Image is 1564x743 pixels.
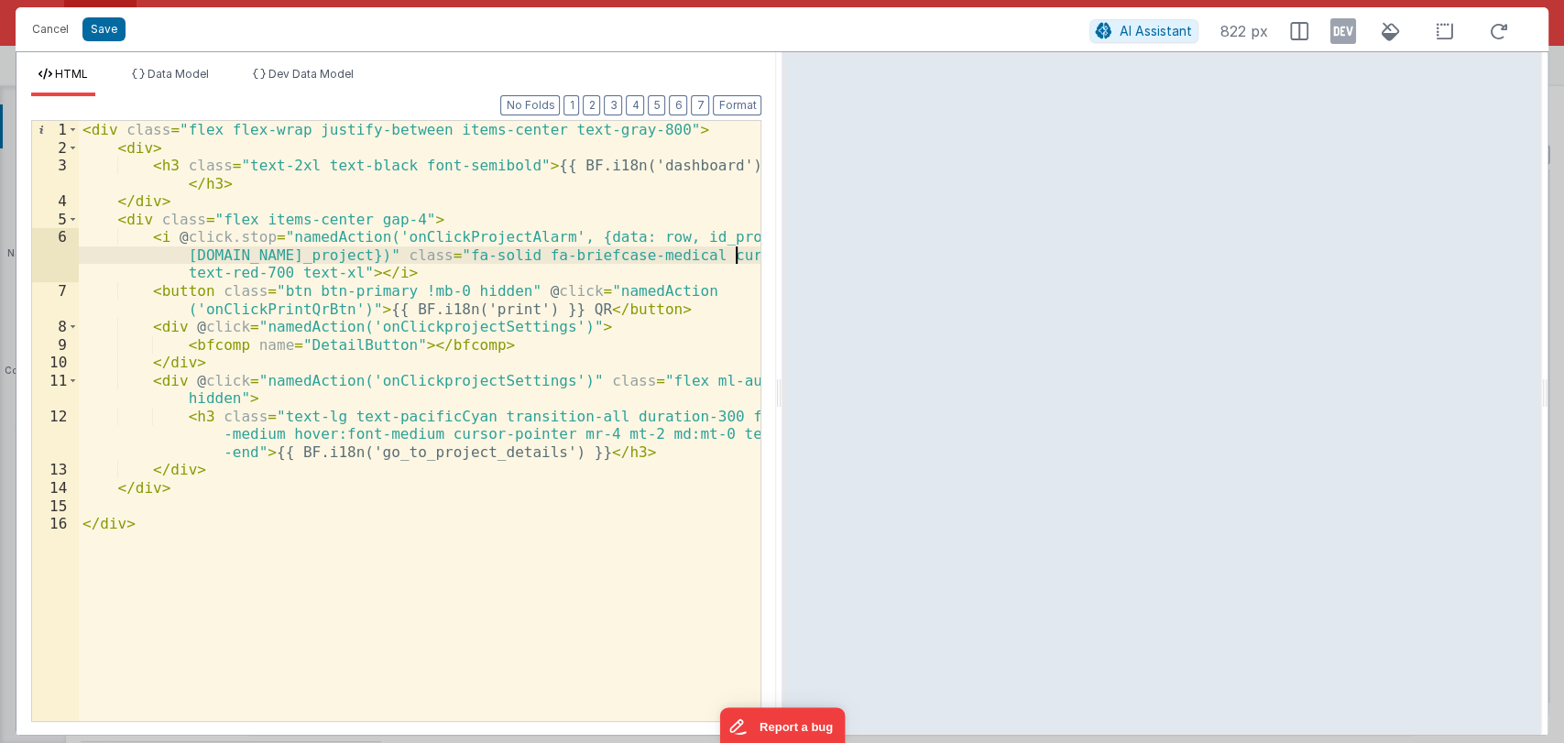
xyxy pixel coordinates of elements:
[32,228,79,282] div: 6
[563,95,579,115] button: 1
[32,336,79,355] div: 9
[500,95,560,115] button: No Folds
[1120,23,1192,38] span: AI Assistant
[32,461,79,479] div: 13
[604,95,622,115] button: 3
[669,95,687,115] button: 6
[713,95,761,115] button: Format
[32,408,79,462] div: 12
[32,354,79,372] div: 10
[626,95,644,115] button: 4
[32,515,79,533] div: 16
[32,211,79,229] div: 5
[32,121,79,139] div: 1
[32,192,79,211] div: 4
[82,17,126,41] button: Save
[1089,19,1198,43] button: AI Assistant
[32,139,79,158] div: 2
[268,67,354,81] span: Dev Data Model
[32,497,79,516] div: 15
[32,282,79,318] div: 7
[32,479,79,497] div: 14
[1220,20,1268,42] span: 822 px
[648,95,665,115] button: 5
[32,372,79,408] div: 11
[583,95,600,115] button: 2
[148,67,209,81] span: Data Model
[23,16,78,42] button: Cancel
[32,157,79,192] div: 3
[691,95,709,115] button: 7
[55,67,88,81] span: HTML
[32,318,79,336] div: 8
